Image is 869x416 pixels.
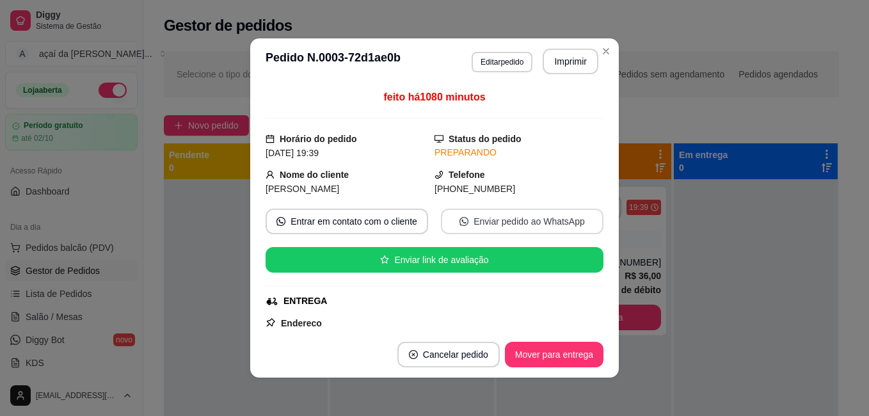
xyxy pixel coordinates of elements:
[280,170,349,180] strong: Nome do cliente
[434,146,603,159] div: PREPARANDO
[397,342,500,367] button: close-circleCancelar pedido
[472,52,532,72] button: Editarpedido
[434,184,515,194] span: [PHONE_NUMBER]
[266,49,401,74] h3: Pedido N. 0003-72d1ae0b
[596,41,616,61] button: Close
[505,342,603,367] button: Mover para entrega
[266,317,276,328] span: pushpin
[449,170,485,180] strong: Telefone
[281,318,322,328] strong: Endereço
[543,49,598,74] button: Imprimir
[449,134,522,144] strong: Status do pedido
[441,209,603,234] button: whats-appEnviar pedido ao WhatsApp
[409,350,418,359] span: close-circle
[266,148,319,158] span: [DATE] 19:39
[266,170,275,179] span: user
[266,209,428,234] button: whats-appEntrar em contato com o cliente
[276,217,285,226] span: whats-app
[283,294,327,308] div: ENTREGA
[459,217,468,226] span: whats-app
[383,92,485,102] span: feito há 1080 minutos
[380,255,389,264] span: star
[280,134,357,144] strong: Horário do pedido
[266,134,275,143] span: calendar
[434,170,443,179] span: phone
[266,184,339,194] span: [PERSON_NAME]
[266,247,603,273] button: starEnviar link de avaliação
[434,134,443,143] span: desktop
